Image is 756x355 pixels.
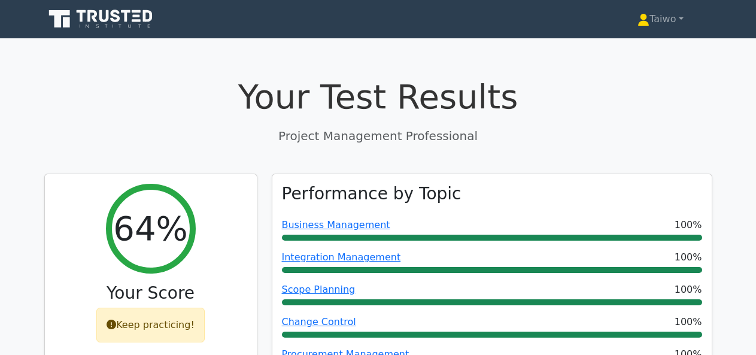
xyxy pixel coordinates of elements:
[113,208,187,248] h2: 64%
[675,315,702,329] span: 100%
[609,7,712,31] a: Taiwo
[282,219,390,230] a: Business Management
[282,251,401,263] a: Integration Management
[675,283,702,297] span: 100%
[675,218,702,232] span: 100%
[282,184,462,204] h3: Performance by Topic
[96,308,205,342] div: Keep practicing!
[44,77,712,117] h1: Your Test Results
[44,127,712,145] p: Project Management Professional
[54,283,247,304] h3: Your Score
[282,316,356,327] a: Change Control
[675,250,702,265] span: 100%
[282,284,356,295] a: Scope Planning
